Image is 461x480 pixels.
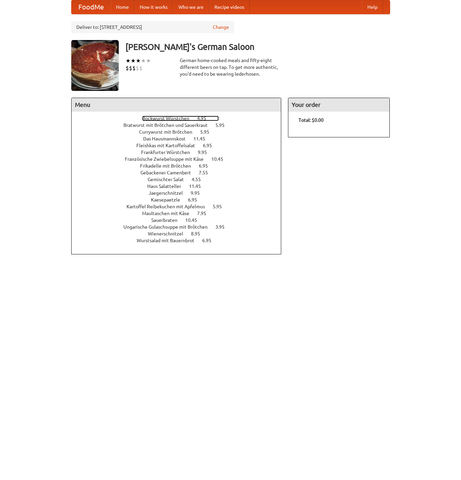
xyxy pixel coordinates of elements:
a: Bratwurst mit Brötchen und Sauerkraut 5.95 [123,122,237,128]
a: How it works [134,0,173,14]
span: Haus Salatteller [147,184,188,189]
a: Gemischter Salat 4.55 [148,177,213,182]
a: Ungarische Gulaschsuppe mit Brötchen 3.95 [123,224,237,230]
span: Das Hausmannskost [143,136,192,141]
a: Fleishkas mit Kartoffelsalat 6.95 [136,143,225,148]
div: Deliver to: [STREET_ADDRESS] [71,21,234,33]
span: 9.95 [198,150,214,155]
span: 5.95 [200,129,216,135]
a: Sauerbraten 10.45 [151,217,210,223]
a: Maultaschen mit Käse 7.95 [142,211,219,216]
a: Change [213,24,229,31]
span: Wurstsalad mit Bauernbrot [137,238,201,243]
a: Haus Salatteller 11.45 [147,184,213,189]
span: Jaegerschnitzel [149,190,190,196]
span: 10.45 [211,156,230,162]
span: 6.95 [199,163,215,169]
span: 3.95 [215,224,231,230]
a: Home [111,0,134,14]
div: German home-cooked meals and fifty-eight different beers on tap. To get more authentic, you'd nee... [180,57,282,77]
a: Who we are [173,0,209,14]
h4: Menu [72,98,281,112]
li: $ [132,64,136,72]
li: ★ [126,57,131,64]
a: Wienerschnitzel 8.95 [148,231,213,236]
span: Gemischter Salat [148,177,191,182]
span: 11.45 [189,184,208,189]
li: ★ [146,57,151,64]
span: 7.55 [199,170,215,175]
span: Kaesepaetzle [151,197,187,203]
a: Bockwurst Würstchen 4.95 [142,116,219,121]
a: FoodMe [72,0,111,14]
span: Bockwurst Würstchen [142,116,196,121]
a: Das Hausmannskost 11.45 [143,136,218,141]
span: Kartoffel Reibekuchen mit Apfelmus [127,204,212,209]
span: Frankfurter Würstchen [141,150,197,155]
span: Sauerbraten [151,217,184,223]
span: 5.95 [213,204,229,209]
li: $ [139,64,142,72]
a: Currywurst mit Brötchen 5.95 [139,129,222,135]
span: 4.55 [192,177,208,182]
span: 11.45 [193,136,212,141]
b: Total: $0.00 [299,117,324,123]
img: angular.jpg [71,40,119,91]
li: ★ [136,57,141,64]
li: ★ [141,57,146,64]
span: Ungarische Gulaschsuppe mit Brötchen [123,224,214,230]
span: 5.95 [215,122,231,128]
a: Recipe videos [209,0,250,14]
li: ★ [131,57,136,64]
h3: [PERSON_NAME]'s German Saloon [126,40,390,54]
span: Gebackener Camenbert [140,170,198,175]
span: 9.95 [191,190,207,196]
span: 6.95 [188,197,204,203]
li: $ [136,64,139,72]
li: $ [129,64,132,72]
span: 6.95 [203,143,219,148]
span: Bratwurst mit Brötchen und Sauerkraut [123,122,214,128]
span: 4.95 [197,116,213,121]
a: Kaesepaetzle 6.95 [151,197,210,203]
a: Gebackener Camenbert 7.55 [140,170,220,175]
span: Currywurst mit Brötchen [139,129,199,135]
span: Wienerschnitzel [148,231,190,236]
span: 10.45 [185,217,204,223]
h4: Your order [288,98,389,112]
a: Frankfurter Würstchen 9.95 [141,150,219,155]
a: Kartoffel Reibekuchen mit Apfelmus 5.95 [127,204,234,209]
li: $ [126,64,129,72]
span: Fleishkas mit Kartoffelsalat [136,143,202,148]
span: 6.95 [202,238,218,243]
span: Frikadelle mit Brötchen [140,163,198,169]
span: Maultaschen mit Käse [142,211,196,216]
a: Französische Zwiebelsuppe mit Käse 10.45 [125,156,236,162]
span: 7.95 [197,211,213,216]
a: Wurstsalad mit Bauernbrot 6.95 [137,238,224,243]
a: Jaegerschnitzel 9.95 [149,190,212,196]
a: Help [362,0,383,14]
a: Frikadelle mit Brötchen 6.95 [140,163,220,169]
span: Französische Zwiebelsuppe mit Käse [125,156,210,162]
span: 8.95 [191,231,207,236]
